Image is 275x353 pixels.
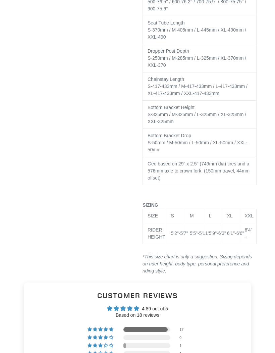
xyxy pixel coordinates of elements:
td: Dropper Post Depth S-250mm / M-285mm / L-325mm / XL-370mm / XXL-370 [143,45,257,73]
div: 94% (17) reviews with 5 star rating [88,327,114,332]
div: Average rating is 4.89 stars [29,305,246,313]
span: SIZING [143,203,158,208]
em: *This size chart is only a suggestion. Sizing depends on rider height, body type, personal prefer... [143,254,252,274]
td: Seat Tube Length S-370mm / M-405mm / L-445mm / XL-490mm / XXL-490 [143,16,257,45]
div: 1 [179,344,187,348]
td: Geo based on 29" x 2.5" (749mm dia) tires and a 576mm axle to crown fork. (150mm travel, 44mm off... [143,157,257,186]
div: 6'4" + [245,227,252,241]
td: S [166,209,185,223]
div: 5'9"-6'3" [209,230,217,237]
div: Based on 18 reviews [29,312,246,319]
div: L [209,213,217,220]
div: 5'2"-5'7" [171,230,180,237]
span: 4.89 out of 5 [142,306,168,312]
div: M [190,213,199,220]
td: Bottom Bracket Drop S-50mm / M-50mm / L-50mm / XL-50mm / XXL-50mm [143,129,257,157]
td: Chainstay Length S-417-433mm / M-417-433mm / L-417-433mm / XL-417-433mm / XXL-417-433mm [143,73,257,101]
div: 6% (1) reviews with 3 star rating [88,344,114,348]
div: XL [227,213,235,220]
div: RIDER HEIGHT [148,227,161,241]
h2: Customer Reviews [29,291,246,301]
div: XXL [245,213,252,220]
td: Bottom Bracket Height S-325mm / M-325mm / L-325mm / XL-325mm / XXL- 325mm [143,101,257,129]
div: 6'1"-6'6" [227,230,235,237]
div: SIZE [148,213,161,220]
div: 5'5"-5'11" [190,230,199,237]
div: 17 [179,327,187,332]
